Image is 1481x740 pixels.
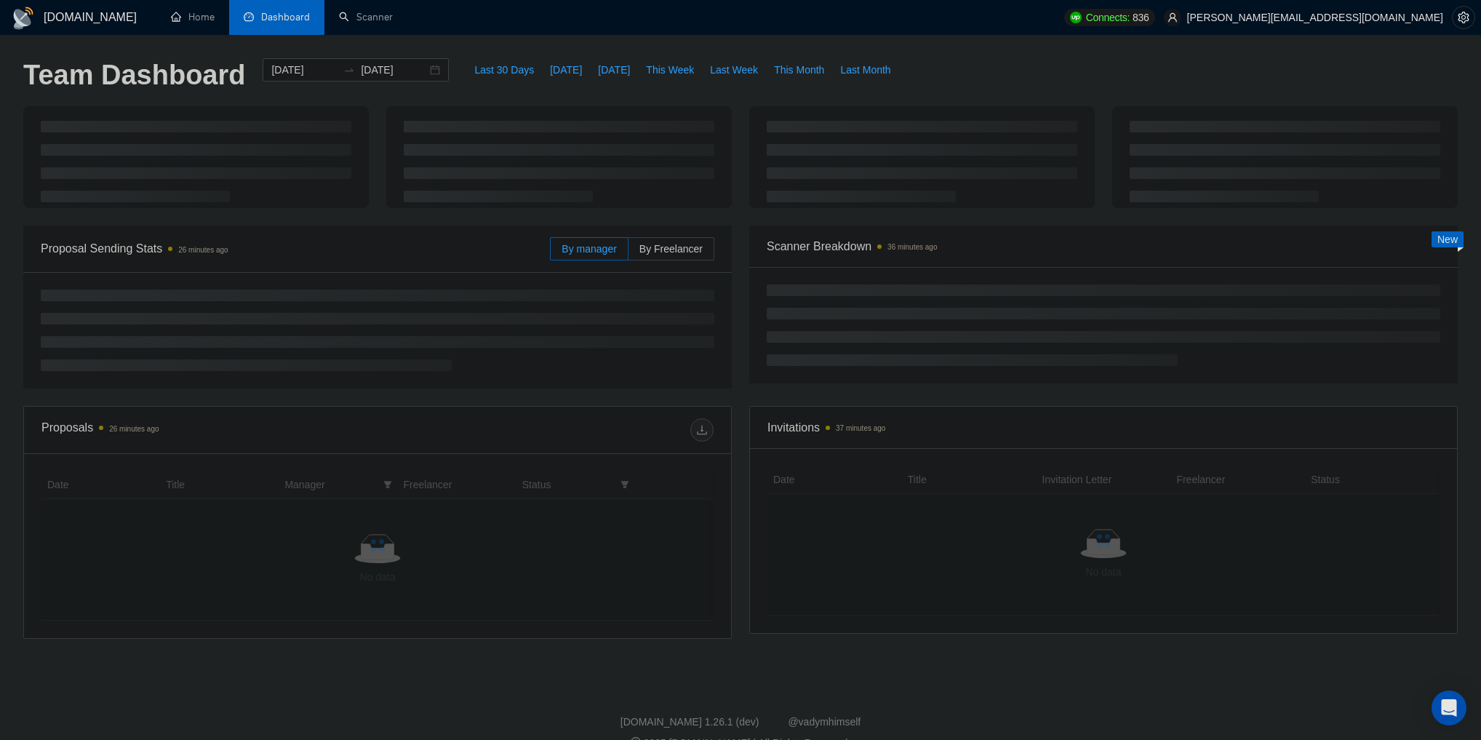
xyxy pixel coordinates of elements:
[41,239,550,258] span: Proposal Sending Stats
[171,11,215,23] a: homeHome
[639,243,703,255] span: By Freelancer
[638,58,702,81] button: This Week
[542,58,590,81] button: [DATE]
[710,62,758,78] span: Last Week
[466,58,542,81] button: Last 30 Days
[646,62,694,78] span: This Week
[562,243,616,255] span: By manager
[767,418,1440,437] span: Invitations
[261,11,310,23] span: Dashboard
[836,424,885,432] time: 37 minutes ago
[832,58,898,81] button: Last Month
[244,12,254,22] span: dashboard
[1070,12,1082,23] img: upwork-logo.png
[550,62,582,78] span: [DATE]
[12,7,35,30] img: logo
[1452,12,1475,23] a: setting
[1453,12,1474,23] span: setting
[178,246,228,254] time: 26 minutes ago
[1086,9,1130,25] span: Connects:
[343,64,355,76] span: to
[343,64,355,76] span: swap-right
[1133,9,1149,25] span: 836
[271,62,338,78] input: Start date
[774,62,824,78] span: This Month
[620,716,759,728] a: [DOMAIN_NAME] 1.26.1 (dev)
[339,11,393,23] a: searchScanner
[766,58,832,81] button: This Month
[1167,12,1178,23] span: user
[41,418,378,442] div: Proposals
[598,62,630,78] span: [DATE]
[1452,6,1475,29] button: setting
[474,62,534,78] span: Last 30 Days
[702,58,766,81] button: Last Week
[887,243,937,251] time: 36 minutes ago
[109,425,159,433] time: 26 minutes ago
[767,237,1440,255] span: Scanner Breakdown
[1437,234,1458,245] span: New
[1432,691,1466,725] div: Open Intercom Messenger
[590,58,638,81] button: [DATE]
[361,62,427,78] input: End date
[840,62,890,78] span: Last Month
[788,716,861,728] a: @vadymhimself
[23,58,245,92] h1: Team Dashboard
